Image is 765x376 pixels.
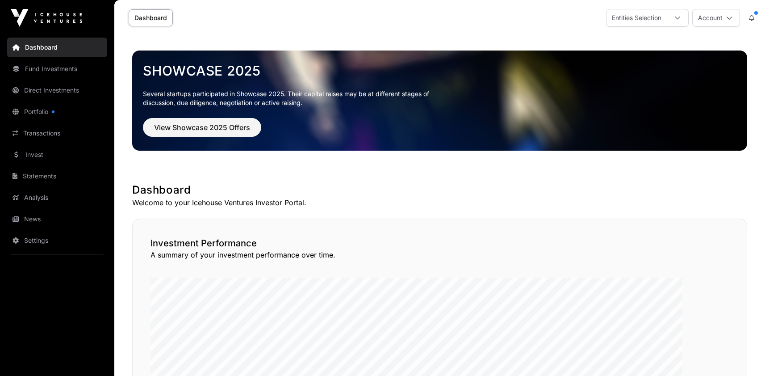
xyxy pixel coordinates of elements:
[7,80,107,100] a: Direct Investments
[154,122,250,133] span: View Showcase 2025 Offers
[692,9,740,27] button: Account
[150,249,729,260] p: A summary of your investment performance over time.
[143,89,443,107] p: Several startups participated in Showcase 2025. Their capital raises may be at different stages o...
[7,231,107,250] a: Settings
[11,9,82,27] img: Icehouse Ventures Logo
[606,9,667,26] div: Entities Selection
[7,123,107,143] a: Transactions
[720,333,765,376] iframe: Chat Widget
[7,145,107,165] a: Invest
[7,166,107,186] a: Statements
[143,127,261,136] a: View Showcase 2025 Offers
[7,38,107,57] a: Dashboard
[150,237,729,249] h2: Investment Performance
[7,188,107,207] a: Analysis
[129,9,173,26] a: Dashboard
[7,209,107,229] a: News
[7,59,107,79] a: Fund Investments
[143,118,261,137] button: View Showcase 2025 Offers
[132,183,747,197] h1: Dashboard
[132,197,747,208] p: Welcome to your Icehouse Ventures Investor Portal.
[143,63,736,79] a: Showcase 2025
[7,102,107,122] a: Portfolio
[132,51,747,151] img: Showcase 2025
